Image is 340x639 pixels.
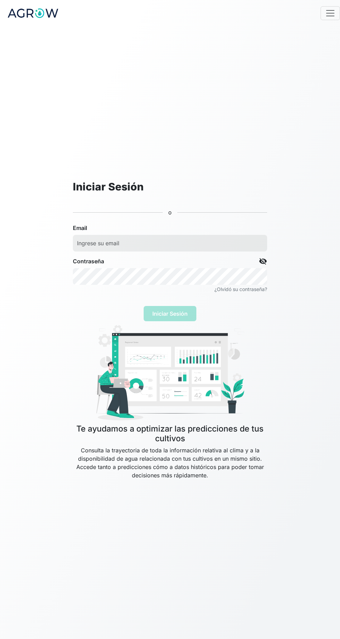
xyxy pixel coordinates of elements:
[214,286,267,292] small: ¿Olvidó su contraseña?
[73,446,267,496] p: Consulta la trayectoria de toda la información relativa al clima y a la disponibilidad de agua re...
[73,224,87,232] label: Email
[7,5,59,22] img: logo
[73,235,267,252] input: Ingrese su email
[259,257,267,265] span: visibility_off
[168,208,172,216] p: o
[73,424,267,443] h4: Te ayudamos a optimizar las predicciones de tus cultivos
[321,6,340,20] button: Toggle navigation
[73,180,267,193] h2: Iniciar Sesión
[73,257,104,265] label: Contraseña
